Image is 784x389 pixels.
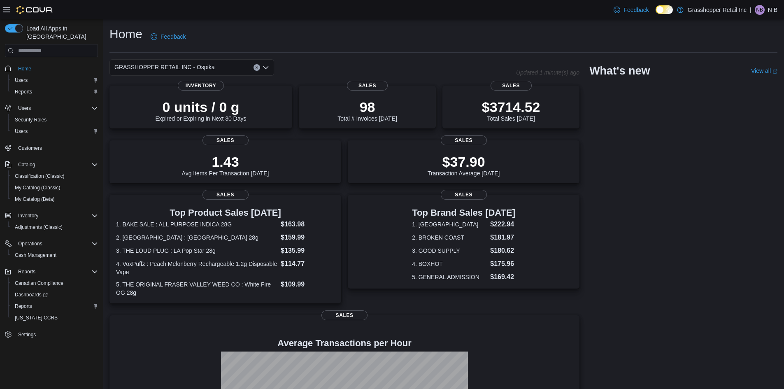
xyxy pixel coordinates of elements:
dd: $135.99 [281,246,335,256]
button: Canadian Compliance [8,277,101,289]
a: Security Roles [12,115,50,125]
span: Users [12,75,98,85]
dd: $114.77 [281,259,335,269]
span: Catalog [18,161,35,168]
dt: 5. GENERAL ADMISSION [412,273,487,281]
a: Reports [12,301,35,311]
dd: $169.42 [490,272,515,282]
span: Load All Apps in [GEOGRAPHIC_DATA] [23,24,98,41]
span: Reports [15,267,98,277]
dd: $175.96 [490,259,515,269]
span: Canadian Compliance [12,278,98,288]
p: 98 [337,99,397,115]
span: Cash Management [12,250,98,260]
div: Expired or Expiring in Next 30 Days [156,99,247,122]
span: Inventory [15,211,98,221]
a: Feedback [610,2,652,18]
p: N B [768,5,777,15]
div: Total # Invoices [DATE] [337,99,397,122]
a: My Catalog (Classic) [12,183,64,193]
span: Reports [18,268,35,275]
button: Open list of options [263,64,269,71]
span: Security Roles [12,115,98,125]
p: Updated 1 minute(s) ago [516,69,579,76]
button: Operations [2,238,101,249]
span: Settings [18,331,36,338]
button: Cash Management [8,249,101,261]
p: 1.43 [182,154,269,170]
span: My Catalog (Classic) [15,184,60,191]
span: Reports [15,89,32,95]
input: Dark Mode [656,5,673,14]
span: Sales [491,81,532,91]
span: Inventory [178,81,224,91]
span: Reports [12,301,98,311]
dt: 3. GOOD SUPPLY [412,247,487,255]
span: Dashboards [15,291,48,298]
span: Users [15,103,98,113]
button: Reports [8,86,101,98]
span: Users [12,126,98,136]
a: View allExternal link [751,68,777,74]
p: $37.90 [428,154,500,170]
button: Clear input [254,64,260,71]
a: Users [12,126,31,136]
dt: 4. VoxPuffz : Peach Melonberry Rechargeable 1.2g Disposable Vape [116,260,277,276]
span: Adjustments (Classic) [15,224,63,231]
a: My Catalog (Beta) [12,194,58,204]
p: 0 units / 0 g [156,99,247,115]
span: Users [15,77,28,84]
span: Feedback [623,6,649,14]
span: Sales [202,190,249,200]
a: Cash Management [12,250,60,260]
dd: $181.97 [490,233,515,242]
button: My Catalog (Beta) [8,193,101,205]
span: Feedback [161,33,186,41]
dd: $159.99 [281,233,335,242]
span: Settings [15,329,98,340]
span: Catalog [15,160,98,170]
a: Dashboards [12,290,51,300]
a: [US_STATE] CCRS [12,313,61,323]
button: Users [8,75,101,86]
button: Catalog [2,159,101,170]
p: | [750,5,751,15]
a: Reports [12,87,35,97]
button: Reports [15,267,39,277]
dt: 1. [GEOGRAPHIC_DATA] [412,220,487,228]
span: Washington CCRS [12,313,98,323]
button: Customers [2,142,101,154]
span: Sales [202,135,249,145]
button: Adjustments (Classic) [8,221,101,233]
dd: $163.98 [281,219,335,229]
span: NB [756,5,763,15]
span: Adjustments (Classic) [12,222,98,232]
span: Customers [15,143,98,153]
span: [US_STATE] CCRS [15,314,58,321]
a: Customers [15,143,45,153]
span: Canadian Compliance [15,280,63,287]
span: My Catalog (Beta) [15,196,55,203]
dt: 2. [GEOGRAPHIC_DATA] : [GEOGRAPHIC_DATA] 28g [116,233,277,242]
span: My Catalog (Beta) [12,194,98,204]
button: My Catalog (Classic) [8,182,101,193]
dt: 1. BAKE SALE : ALL PURPOSE INDICA 28G [116,220,277,228]
h3: Top Brand Sales [DATE] [412,208,515,218]
button: Users [2,102,101,114]
span: GRASSHOPPER RETAIL INC - Ospika [114,62,215,72]
span: Cash Management [15,252,56,259]
dd: $222.94 [490,219,515,229]
span: Classification (Classic) [15,173,65,179]
a: Dashboards [8,289,101,300]
p: $3714.52 [482,99,540,115]
button: Settings [2,328,101,340]
button: Operations [15,239,46,249]
img: Cova [16,6,53,14]
button: Inventory [15,211,42,221]
span: Reports [12,87,98,97]
a: Settings [15,330,39,340]
button: Home [2,62,101,74]
dd: $180.62 [490,246,515,256]
div: Avg Items Per Transaction [DATE] [182,154,269,177]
